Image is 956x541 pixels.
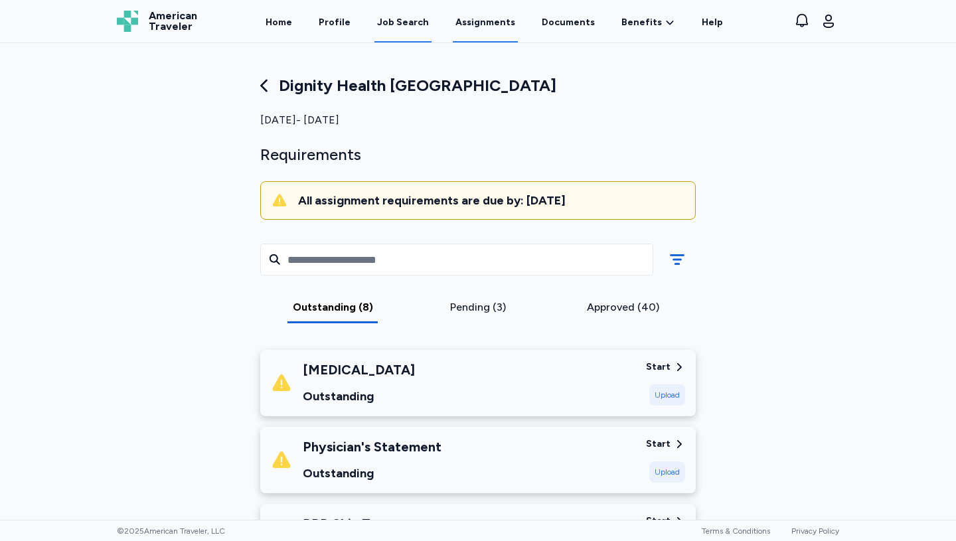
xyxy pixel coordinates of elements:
[298,193,684,208] div: All assignment requirements are due by: [DATE]
[377,16,429,29] div: Job Search
[649,384,685,406] div: Upload
[303,437,441,456] div: Physician's Statement
[303,514,390,533] div: PPD Skin Test
[266,299,400,315] div: Outstanding (8)
[791,526,839,536] a: Privacy Policy
[556,299,690,315] div: Approved (40)
[260,75,696,96] div: Dignity Health [GEOGRAPHIC_DATA]
[453,1,518,42] a: Assignments
[649,461,685,483] div: Upload
[621,16,675,29] a: Benefits
[303,360,415,379] div: [MEDICAL_DATA]
[374,1,432,42] a: Job Search
[646,437,671,451] div: Start
[702,526,770,536] a: Terms & Conditions
[260,112,696,128] div: [DATE] - [DATE]
[621,16,662,29] span: Benefits
[260,144,696,165] div: Requirements
[117,11,138,32] img: Logo
[149,11,197,32] span: American Traveler
[646,360,671,374] div: Start
[303,387,415,406] div: Outstanding
[117,526,225,536] span: © 2025 American Traveler, LLC
[646,514,671,528] div: Start
[411,299,546,315] div: Pending (3)
[303,464,441,483] div: Outstanding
